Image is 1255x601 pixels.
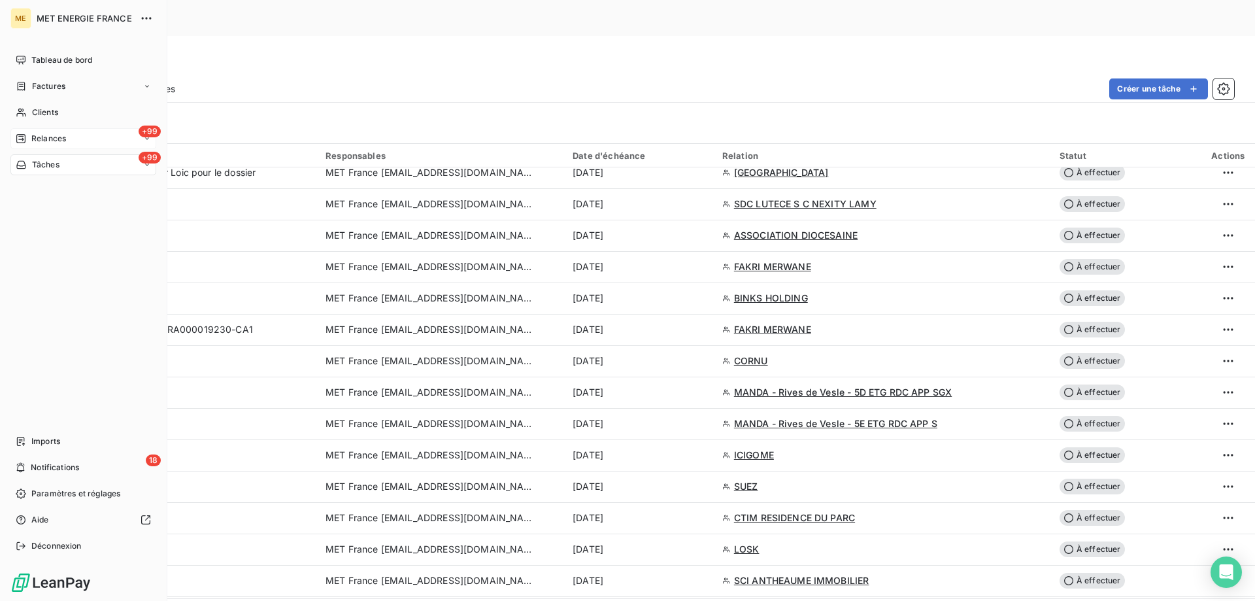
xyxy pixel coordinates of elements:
span: [DATE] [573,511,603,524]
span: Imports [31,436,60,447]
span: [DATE] [573,417,603,430]
button: Créer une tâche [1109,78,1208,99]
span: Notifications [31,462,79,473]
span: [DATE] [573,449,603,462]
span: MET France [EMAIL_ADDRESS][DOMAIN_NAME] [326,323,535,336]
span: SUEZ [734,480,758,493]
span: [DATE] [573,292,603,305]
img: Logo LeanPay [10,572,92,593]
span: Tâches [32,159,59,171]
span: MET France [EMAIL_ADDRESS][DOMAIN_NAME] [326,292,535,305]
span: LOSK [734,543,760,556]
span: MANDA - Rives de Vesle - 5E ETG RDC APP S [734,417,937,430]
div: Open Intercom Messenger [1211,557,1242,588]
span: CORNU [734,354,768,368]
span: ASSOCIATION DIOCESAINE [734,229,858,242]
span: Déconnexion [31,540,82,552]
span: [DATE] [573,543,603,556]
span: À effectuer [1060,510,1125,526]
span: À effectuer [1060,165,1125,180]
span: Factures [32,80,65,92]
div: Relation [722,150,1044,161]
span: MET France [EMAIL_ADDRESS][DOMAIN_NAME] [326,354,535,368]
span: Relances [31,133,66,145]
span: À effectuer [1060,322,1125,337]
span: À effectuer [1060,228,1125,243]
span: MET France [EMAIL_ADDRESS][DOMAIN_NAME] [326,480,535,493]
span: FAKRI MERWANE [734,323,811,336]
span: MET France [EMAIL_ADDRESS][DOMAIN_NAME] [326,543,535,556]
span: [DATE] [573,574,603,587]
div: Date d'échéance [573,150,707,161]
span: À effectuer [1060,479,1125,494]
span: CTIM RESIDENCE DU PARC [734,511,855,524]
span: MET France [EMAIL_ADDRESS][DOMAIN_NAME] [326,260,535,273]
span: [DATE] [573,354,603,368]
div: Actions [1209,150,1247,161]
span: Paramètres et réglages [31,488,120,500]
span: MET France [EMAIL_ADDRESS][DOMAIN_NAME] [326,417,535,430]
div: Responsables [326,150,557,161]
span: À effectuer [1060,541,1125,557]
span: [GEOGRAPHIC_DATA] [734,166,829,179]
span: MET France [EMAIL_ADDRESS][DOMAIN_NAME] [326,386,535,399]
span: MET France [EMAIL_ADDRESS][DOMAIN_NAME] [326,229,535,242]
span: À effectuer [1060,573,1125,589]
span: +99 [139,152,161,163]
span: À effectuer [1060,290,1125,306]
span: À effectuer [1060,196,1125,212]
span: À effectuer [1060,416,1125,432]
span: À effectuer [1060,259,1125,275]
span: [DATE] [573,166,603,179]
span: [DATE] [573,260,603,273]
span: MET France [EMAIL_ADDRESS][DOMAIN_NAME] [326,166,535,179]
span: +99 [139,126,161,137]
span: À effectuer [1060,447,1125,463]
span: MET France [EMAIL_ADDRESS][DOMAIN_NAME] [326,197,535,211]
span: [DATE] [573,386,603,399]
span: MANDA - Rives de Vesle - 5D ETG RDC APP SGX [734,386,952,399]
span: SDC LUTECE S C NEXITY LAMY [734,197,877,211]
span: 18 [146,455,161,466]
span: [DATE] [573,229,603,242]
span: SCI ANTHEAUME IMMOBILIER [734,574,869,587]
span: [DATE] [573,323,603,336]
span: FAKRI MERWANE [734,260,811,273]
span: À effectuer [1060,353,1125,369]
div: Statut [1060,150,1194,161]
span: Tableau de bord [31,54,92,66]
span: Clients [32,107,58,118]
span: ICIGOME [734,449,774,462]
span: BINKS HOLDING [734,292,808,305]
span: Aide [31,514,49,526]
div: Tâche [63,150,310,162]
span: MET France [EMAIL_ADDRESS][DOMAIN_NAME] [326,574,535,587]
span: MET France [EMAIL_ADDRESS][DOMAIN_NAME] [326,511,535,524]
span: [DATE] [573,197,603,211]
a: Aide [10,509,156,530]
span: À effectuer [1060,385,1125,400]
span: MET France [EMAIL_ADDRESS][DOMAIN_NAME] [326,449,535,462]
span: [DATE] [573,480,603,493]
